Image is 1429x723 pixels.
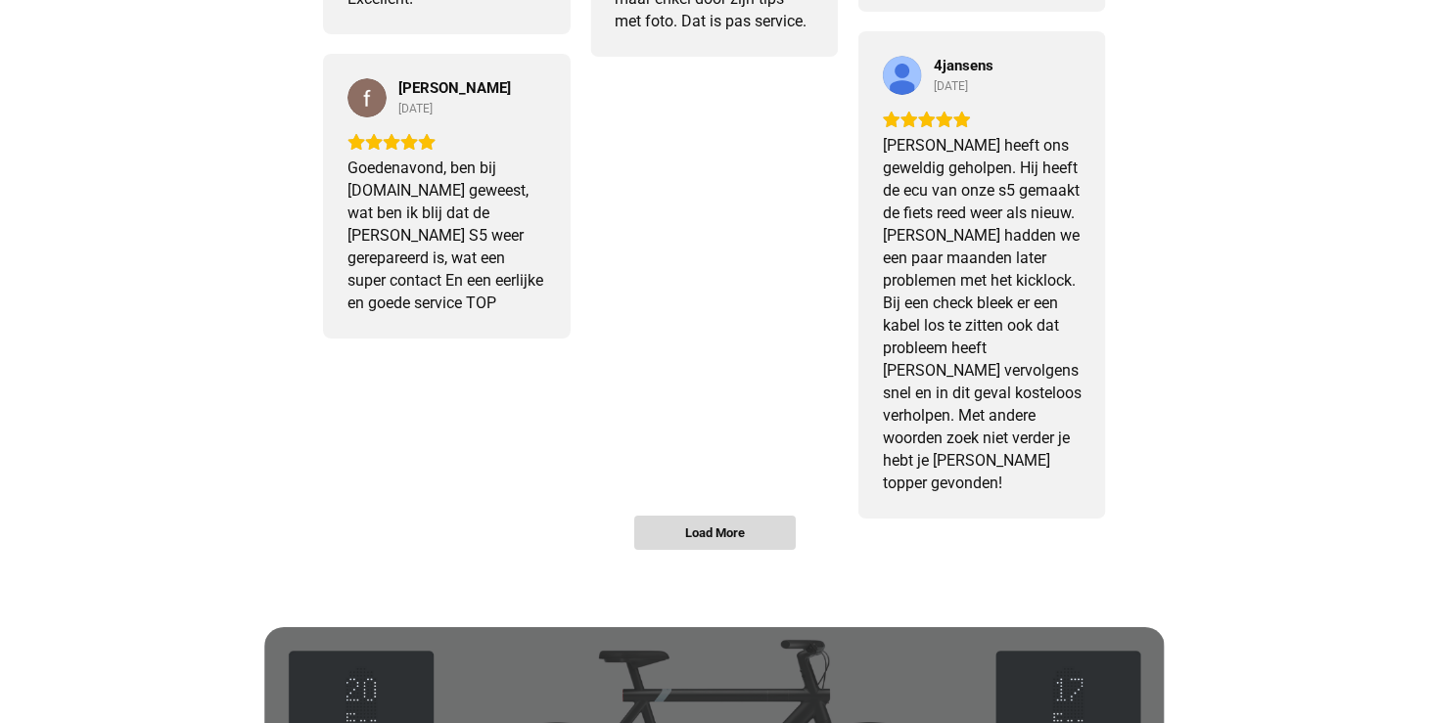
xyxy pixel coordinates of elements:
div: Rating: 5.0 out of 5 [883,111,1082,128]
div: [PERSON_NAME] heeft ons geweldig geholpen. Hij heeft de ecu van onze s5 gemaakt de fiets reed wee... [883,134,1082,494]
span: Load More [685,524,745,541]
span: [PERSON_NAME] [398,79,511,97]
div: Rating: 5.0 out of 5 [347,133,546,151]
div: Goedenavond, ben bij [DOMAIN_NAME] geweest, wat ben ik blij dat de [PERSON_NAME] S5 weer gerepare... [347,157,546,314]
a: View on Google [883,56,922,95]
a: View on Google [347,78,387,117]
div: [DATE] [398,101,433,116]
button: Load More [634,516,796,550]
img: frank goijarts [347,78,387,117]
img: 4jansens [883,56,922,95]
a: Review by frank goijarts [398,79,511,97]
div: [DATE] [934,78,968,94]
span: 4jansens [934,57,993,74]
a: Review by 4jansens [934,57,993,74]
